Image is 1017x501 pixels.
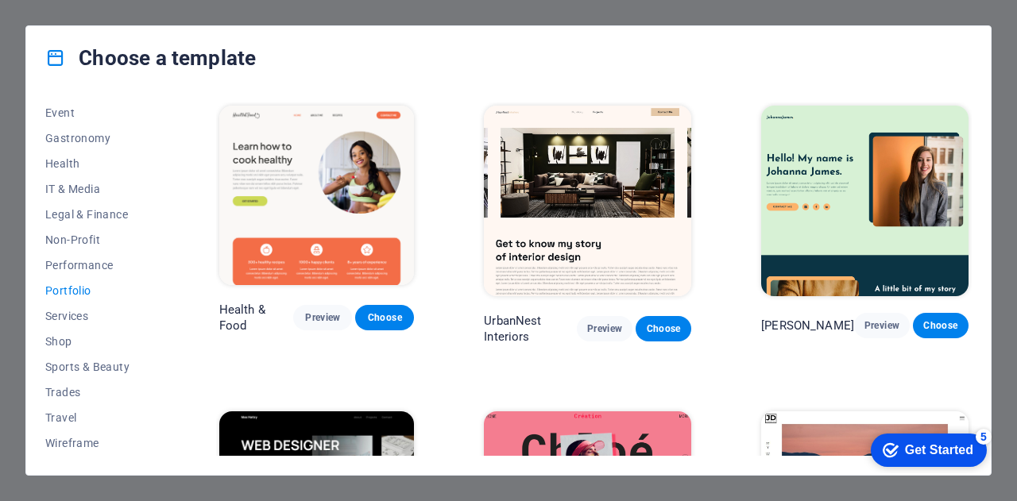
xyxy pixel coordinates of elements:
[648,322,679,335] span: Choose
[761,318,854,333] p: [PERSON_NAME]
[45,310,149,322] span: Services
[45,354,149,380] button: Sports & Beauty
[45,278,149,303] button: Portfolio
[484,106,691,296] img: UrbanNest Interiors
[368,311,401,324] span: Choose
[45,106,149,119] span: Event
[867,319,897,332] span: Preview
[45,360,149,373] span: Sports & Beauty
[45,151,149,176] button: Health
[47,17,115,32] div: Get Started
[45,183,149,195] span: IT & Media
[45,405,149,430] button: Travel
[45,252,149,278] button: Performance
[577,316,632,341] button: Preview
[45,202,149,227] button: Legal & Finance
[118,3,133,19] div: 5
[926,319,956,332] span: Choose
[45,303,149,329] button: Services
[45,411,149,424] span: Travel
[45,132,149,145] span: Gastronomy
[45,208,149,221] span: Legal & Finance
[219,302,294,333] p: Health & Food
[45,380,149,405] button: Trades
[45,100,149,125] button: Event
[306,311,339,324] span: Preview
[484,313,577,345] p: UrbanNest Interiors
[355,305,414,330] button: Choose
[913,313,969,338] button: Choose
[854,313,910,338] button: Preview
[45,176,149,202] button: IT & Media
[45,157,149,170] span: Health
[45,437,149,449] span: Wireframe
[590,322,620,335] span: Preview
[45,233,149,246] span: Non-Profit
[293,305,352,330] button: Preview
[45,125,149,151] button: Gastronomy
[13,8,129,41] div: Get Started 5 items remaining, 0% complete
[45,259,149,272] span: Performance
[761,106,969,296] img: Johanna James
[45,284,149,297] span: Portfolio
[636,316,691,341] button: Choose
[45,227,149,252] button: Non-Profit
[45,329,149,354] button: Shop
[45,335,149,348] span: Shop
[45,45,256,71] h4: Choose a template
[45,430,149,456] button: Wireframe
[45,386,149,399] span: Trades
[219,106,415,285] img: Health & Food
